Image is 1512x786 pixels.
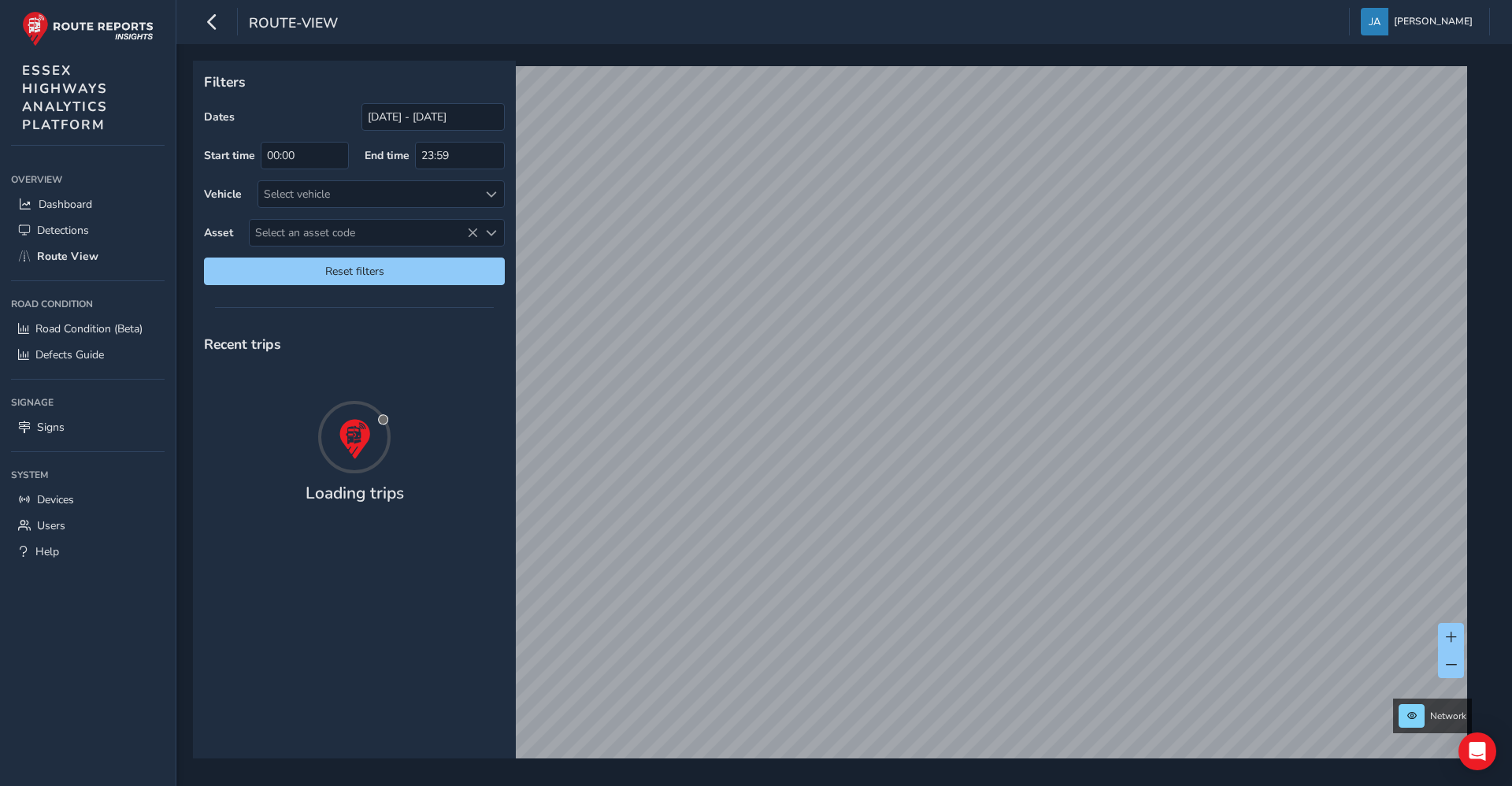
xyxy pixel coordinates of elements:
[1361,8,1388,35] img: diamond-layout
[204,225,233,240] label: Asset
[35,347,104,362] span: Defects Guide
[11,292,165,316] div: Road Condition
[204,258,505,285] button: Reset filters
[11,342,165,368] a: Defects Guide
[11,463,165,487] div: System
[11,217,165,243] a: Detections
[39,197,92,212] span: Dashboard
[11,316,165,342] a: Road Condition (Beta)
[11,539,165,565] a: Help
[249,13,338,35] span: route-view
[11,168,165,191] div: Overview
[216,264,493,279] span: Reset filters
[37,492,74,507] span: Devices
[198,66,1467,777] canvas: Map
[11,191,165,217] a: Dashboard
[22,11,154,46] img: rr logo
[478,220,504,246] div: Select an asset code
[37,249,98,264] span: Route View
[11,487,165,513] a: Devices
[11,391,165,414] div: Signage
[37,223,89,238] span: Detections
[250,220,478,246] span: Select an asset code
[204,187,242,202] label: Vehicle
[37,518,65,533] span: Users
[11,243,165,269] a: Route View
[37,420,65,435] span: Signs
[204,109,235,124] label: Dates
[35,321,143,336] span: Road Condition (Beta)
[11,414,165,440] a: Signs
[306,484,404,503] h4: Loading trips
[1430,710,1466,722] span: Network
[365,148,409,163] label: End time
[204,72,505,92] p: Filters
[1458,732,1496,770] div: Open Intercom Messenger
[204,148,255,163] label: Start time
[11,513,165,539] a: Users
[1394,8,1473,35] span: [PERSON_NAME]
[258,181,478,207] div: Select vehicle
[1361,8,1478,35] button: [PERSON_NAME]
[204,335,281,354] span: Recent trips
[22,61,108,134] span: ESSEX HIGHWAYS ANALYTICS PLATFORM
[35,544,59,559] span: Help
